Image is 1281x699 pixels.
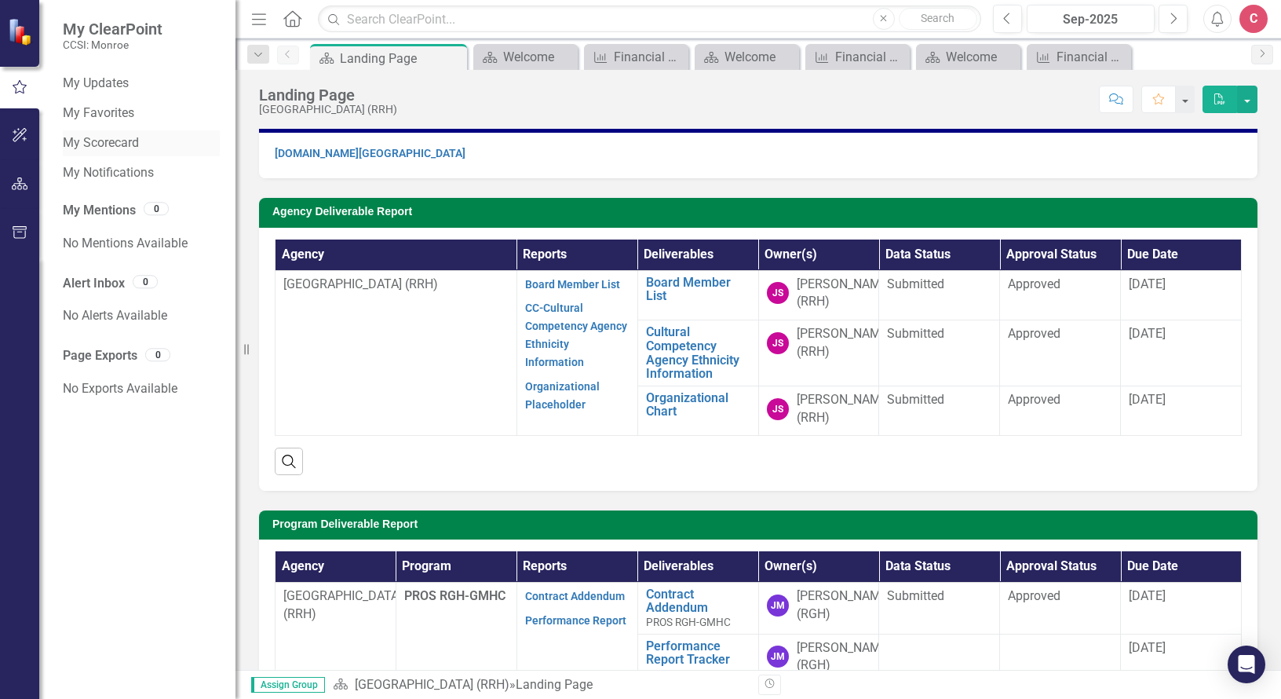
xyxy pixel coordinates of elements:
a: Welcome [699,47,795,67]
div: Landing Page [340,49,463,68]
button: Search [899,8,977,30]
td: Double-Click to Edit Right Click for Context Menu [637,582,758,634]
td: Double-Click to Edit Right Click for Context Menu [637,386,758,436]
span: Search [921,12,954,24]
div: 0 [145,348,170,361]
div: Financial Report [835,47,906,67]
div: [PERSON_NAME] (RRH) [797,325,891,361]
a: Contract Addendum [525,590,625,602]
div: Open Intercom Messenger [1228,646,1265,683]
a: Welcome [920,47,1016,67]
a: Performance Report Tracker [646,639,750,667]
div: [PERSON_NAME] (RRH) [797,276,891,312]
div: JS [767,332,789,354]
span: Assign Group [251,677,325,693]
td: Double-Click to Edit [879,270,1000,320]
a: Financial Report [809,47,906,67]
span: [DATE] [1129,276,1166,291]
span: PROS RGH-GMHC [646,616,731,628]
div: [PERSON_NAME] (RGH) [797,639,891,675]
div: Financial Report [614,47,684,67]
td: Double-Click to Edit [879,320,1000,386]
span: Submitted [887,326,944,341]
span: PROS RGH-GMHC [646,668,731,680]
input: Search ClearPoint... [318,5,981,33]
a: My Scorecard [63,134,220,152]
div: JM [767,595,789,617]
div: No Mentions Available [63,228,220,259]
td: Double-Click to Edit Right Click for Context Menu [637,634,758,686]
span: [DATE] [1129,392,1166,407]
td: Double-Click to Edit Right Click for Context Menu [637,270,758,320]
div: Financial Report [1057,47,1127,67]
a: My Mentions [63,202,136,220]
a: CC-Cultural Competency Agency Ethnicity Information [525,302,627,368]
div: No Exports Available [63,373,220,404]
div: Welcome [946,47,1016,67]
button: C [1239,5,1268,33]
a: Financial Report [588,47,684,67]
p: [GEOGRAPHIC_DATA] (RRH) [283,587,388,624]
span: Submitted [887,276,944,291]
a: [GEOGRAPHIC_DATA] (RRH) [355,677,509,692]
img: ClearPoint Strategy [8,18,35,46]
h3: Agency Deliverable Report [272,206,1250,218]
div: JS [767,282,789,304]
a: Alert Inbox [63,275,125,293]
td: Double-Click to Edit Right Click for Context Menu [637,320,758,386]
div: 0 [144,202,169,215]
a: Board Member List [646,276,750,303]
div: [PERSON_NAME] (RRH) [797,391,891,427]
span: Submitted [887,392,944,407]
a: Performance Report [525,614,626,627]
a: My Notifications [63,164,220,182]
span: My ClearPoint [63,20,162,38]
td: Double-Click to Edit [879,634,1000,686]
td: Double-Click to Edit [1000,582,1121,634]
div: Welcome [503,47,574,67]
div: Landing Page [259,86,397,104]
div: » [333,676,746,694]
a: Financial Report [1031,47,1127,67]
span: Approved [1008,392,1060,407]
span: [DATE] [1129,588,1166,603]
span: [DATE] [1129,326,1166,341]
a: Board Member List [525,278,620,291]
a: Welcome [477,47,574,67]
div: [GEOGRAPHIC_DATA] (RRH) [259,104,397,115]
td: Double-Click to Edit [1000,270,1121,320]
div: Sep-2025 [1032,10,1149,29]
small: CCSI: Monroe [63,38,162,51]
td: Double-Click to Edit [879,386,1000,436]
a: Contract Addendum [646,587,750,615]
span: Submitted [887,588,944,603]
td: Double-Click to Edit [1000,386,1121,436]
td: Double-Click to Edit [1000,634,1121,686]
a: Cultural Competency Agency Ethnicity Information [646,325,750,380]
span: Approved [1008,588,1060,603]
div: JS [767,398,789,420]
a: Page Exports [63,347,137,365]
span: PROS RGH-GMHC [404,588,505,603]
a: My Favorites [63,104,220,123]
div: 0 [133,275,158,288]
span: Approved [1008,326,1060,341]
div: Landing Page [516,677,593,692]
p: [GEOGRAPHIC_DATA] (RRH) [283,276,509,294]
td: Double-Click to Edit [1000,320,1121,386]
div: JM [767,646,789,668]
a: [DOMAIN_NAME][GEOGRAPHIC_DATA] [275,147,465,159]
a: My Updates [63,75,220,93]
a: Organizational Chart [646,391,750,419]
button: Sep-2025 [1027,5,1155,33]
div: No Alerts Available [63,300,220,331]
span: Approved [1008,276,1060,291]
td: Double-Click to Edit [879,582,1000,634]
h3: Program Deliverable Report [272,518,1250,530]
div: Welcome [724,47,795,67]
a: Organizational Placeholder [525,380,600,411]
span: [DATE] [1129,640,1166,655]
div: [PERSON_NAME] (RGH) [797,587,891,624]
